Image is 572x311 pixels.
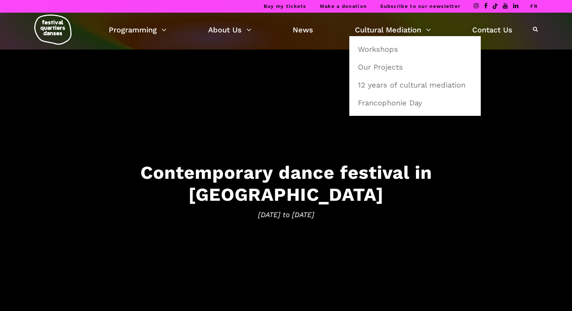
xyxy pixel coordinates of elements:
[320,3,367,9] a: Make a donation
[293,23,313,36] a: News
[264,3,306,9] a: Buy my tickets
[34,15,71,45] img: logo-fqd-med
[353,94,477,111] a: Francophonie Day
[55,162,517,206] h3: Contemporary dance festival in [GEOGRAPHIC_DATA]
[353,58,477,76] a: Our Projects
[109,23,166,36] a: Programming
[355,23,431,36] a: Cultural Mediation
[208,23,251,36] a: About Us
[353,41,477,58] a: Workshops
[55,209,517,220] span: [DATE] to [DATE]
[380,3,460,9] a: Subscribe to our newsletter
[472,23,512,36] a: Contact Us
[530,3,538,9] a: FR
[353,76,477,93] a: 12 years of cultural mediation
